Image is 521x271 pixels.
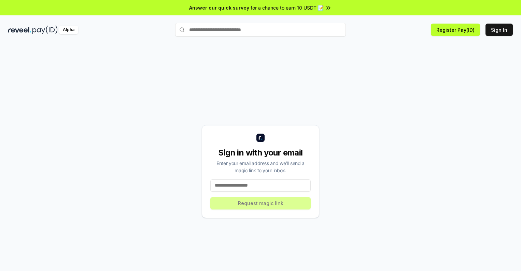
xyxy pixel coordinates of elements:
div: Enter your email address and we’ll send a magic link to your inbox. [210,160,311,174]
img: logo_small [256,134,265,142]
span: for a chance to earn 10 USDT 📝 [251,4,324,11]
img: reveel_dark [8,26,31,34]
img: pay_id [32,26,58,34]
span: Answer our quick survey [189,4,249,11]
div: Alpha [59,26,78,34]
div: Sign in with your email [210,147,311,158]
button: Sign In [485,24,513,36]
button: Register Pay(ID) [431,24,480,36]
